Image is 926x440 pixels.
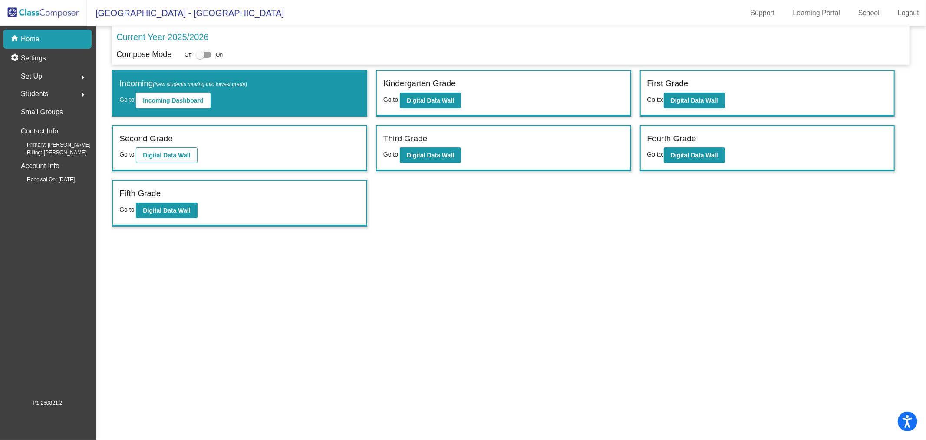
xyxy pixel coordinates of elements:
label: Incoming [119,77,247,90]
span: On [216,51,223,59]
a: School [851,6,886,20]
p: Compose Mode [116,49,171,60]
mat-icon: settings [10,53,21,63]
b: Digital Data Wall [407,152,454,159]
label: First Grade [647,77,689,90]
span: Renewal On: [DATE] [13,176,75,183]
button: Digital Data Wall [400,147,461,163]
span: [GEOGRAPHIC_DATA] - [GEOGRAPHIC_DATA] [87,6,284,20]
label: Fifth Grade [119,187,161,200]
button: Incoming Dashboard [136,93,210,108]
span: (New students moving into lowest grade) [153,81,247,87]
button: Digital Data Wall [664,147,725,163]
p: Account Info [21,160,59,172]
mat-icon: arrow_right [78,72,88,83]
a: Support [744,6,782,20]
label: Kindergarten Grade [383,77,456,90]
p: Current Year 2025/2026 [116,30,208,43]
span: Go to: [119,96,136,103]
label: Fourth Grade [647,133,696,145]
span: Go to: [383,96,400,103]
mat-icon: arrow_right [78,90,88,100]
button: Digital Data Wall [400,93,461,108]
b: Incoming Dashboard [143,97,203,104]
span: Go to: [119,151,136,158]
span: Off [185,51,191,59]
b: Digital Data Wall [671,97,718,104]
span: Billing: [PERSON_NAME] [13,149,86,157]
span: Go to: [119,206,136,213]
p: Contact Info [21,125,58,137]
span: Set Up [21,70,42,83]
label: Third Grade [383,133,427,145]
b: Digital Data Wall [143,152,190,159]
mat-icon: home [10,34,21,44]
b: Digital Data Wall [671,152,718,159]
label: Second Grade [119,133,173,145]
span: Go to: [647,151,664,158]
p: Home [21,34,40,44]
span: Go to: [383,151,400,158]
span: Go to: [647,96,664,103]
button: Digital Data Wall [136,203,197,218]
p: Settings [21,53,46,63]
b: Digital Data Wall [143,207,190,214]
p: Small Groups [21,106,63,118]
span: Students [21,88,48,100]
span: Primary: [PERSON_NAME] [13,141,91,149]
a: Learning Portal [786,6,847,20]
a: Logout [891,6,926,20]
b: Digital Data Wall [407,97,454,104]
button: Digital Data Wall [664,93,725,108]
button: Digital Data Wall [136,147,197,163]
